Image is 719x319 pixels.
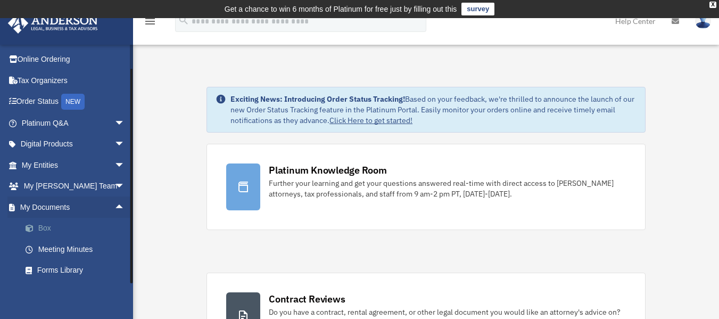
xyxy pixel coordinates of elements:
[15,239,141,260] a: Meeting Minutes
[225,3,457,15] div: Get a chance to win 6 months of Platinum for free just by filling out this
[15,218,141,239] a: Box
[7,112,141,134] a: Platinum Q&Aarrow_drop_down
[5,13,101,34] img: Anderson Advisors Platinum Portal
[114,197,136,218] span: arrow_drop_up
[15,281,141,302] a: Notarize
[7,197,141,218] a: My Documentsarrow_drop_up
[7,154,141,176] a: My Entitiesarrow_drop_down
[269,178,626,199] div: Further your learning and get your questions answered real-time with direct access to [PERSON_NAM...
[114,176,136,198] span: arrow_drop_down
[269,163,387,177] div: Platinum Knowledge Room
[7,91,141,113] a: Order StatusNEW
[7,134,141,155] a: Digital Productsarrow_drop_down
[144,15,156,28] i: menu
[61,94,85,110] div: NEW
[7,70,141,91] a: Tax Organizers
[7,49,141,70] a: Online Ordering
[7,176,141,197] a: My [PERSON_NAME] Teamarrow_drop_down
[144,19,156,28] a: menu
[709,2,716,8] div: close
[230,94,637,126] div: Based on your feedback, we're thrilled to announce the launch of our new Order Status Tracking fe...
[269,292,345,306] div: Contract Reviews
[114,134,136,156] span: arrow_drop_down
[178,14,189,26] i: search
[329,116,412,125] a: Click Here to get started!
[461,3,494,15] a: survey
[230,94,405,104] strong: Exciting News: Introducing Order Status Tracking!
[15,260,141,281] a: Forms Library
[114,112,136,134] span: arrow_drop_down
[114,154,136,176] span: arrow_drop_down
[206,144,646,230] a: Platinum Knowledge Room Further your learning and get your questions answered real-time with dire...
[695,13,711,29] img: User Pic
